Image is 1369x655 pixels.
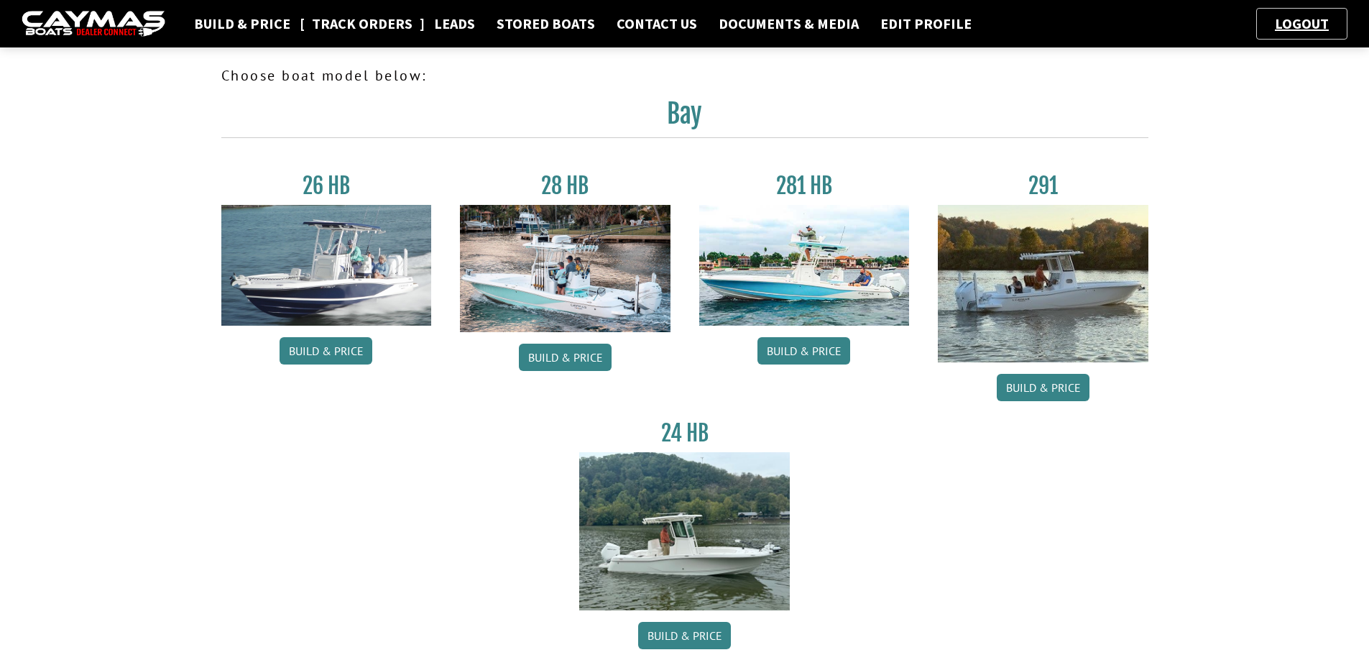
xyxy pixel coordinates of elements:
p: Choose boat model below: [221,65,1148,86]
img: 28_hb_thumbnail_for_caymas_connect.jpg [460,205,670,332]
a: Edit Profile [873,14,979,33]
h2: Bay [221,98,1148,138]
a: Build & Price [757,337,850,365]
a: Track Orders [305,14,420,33]
h3: 281 HB [699,173,910,199]
a: Build & Price [187,14,298,33]
img: 291_Thumbnail.jpg [938,205,1148,362]
a: Stored Boats [489,14,602,33]
h3: 26 HB [221,173,432,199]
img: 24_HB_thumbnail.jpg [579,452,790,610]
h3: 24 HB [579,420,790,446]
a: Build & Price [519,344,612,371]
a: Leads [427,14,482,33]
a: Build & Price [997,374,1089,401]
img: 26_new_photo_resized.jpg [221,205,432,326]
img: caymas-dealer-connect-2ed40d3bc7270c1d8d7ffb4b79bf05adc795679939227970def78ec6f6c03838.gif [22,11,165,37]
h3: 28 HB [460,173,670,199]
img: 28-hb-twin.jpg [699,205,910,326]
a: Contact Us [609,14,704,33]
h3: 291 [938,173,1148,199]
a: Build & Price [638,622,731,649]
a: Documents & Media [711,14,866,33]
a: Build & Price [280,337,372,365]
a: Logout [1268,14,1336,32]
